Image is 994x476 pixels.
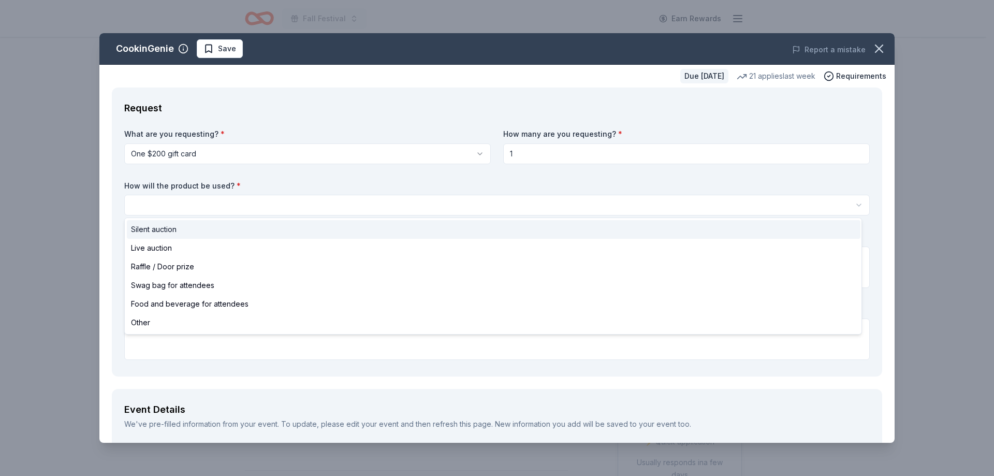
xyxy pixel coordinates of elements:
[131,298,248,310] span: Food and beverage for attendees
[131,316,150,329] span: Other
[303,12,346,25] span: Fall Festival
[131,223,177,236] span: Silent auction
[131,242,172,254] span: Live auction
[131,261,194,273] span: Raffle / Door prize
[131,279,214,292] span: Swag bag for attendees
